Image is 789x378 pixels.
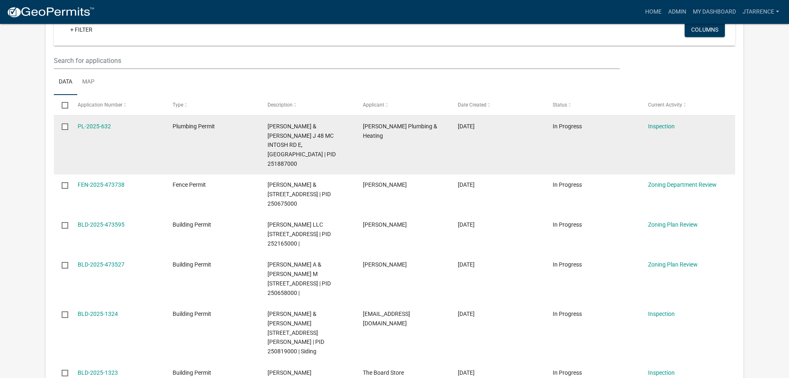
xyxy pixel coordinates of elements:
a: Data [54,69,77,95]
a: BLD-2025-1324 [78,311,118,317]
span: IVERSON,SCOTT A & KELLY M 622 SHORE ACRES RD, Houston County | PID 250658000 | [268,261,331,296]
a: jtarrence [739,4,782,20]
span: Fence Permit [173,181,206,188]
a: Home [642,4,665,20]
span: Applicant [363,102,384,108]
datatable-header-cell: Current Activity [640,95,735,115]
span: Date Created [458,102,487,108]
span: Description [268,102,293,108]
a: Zoning Department Review [648,181,717,188]
a: Admin [665,4,690,20]
span: In Progress [553,123,582,130]
a: Zoning Plan Review [648,221,698,228]
span: 09/04/2025 [458,123,475,130]
span: In Progress [553,311,582,317]
datatable-header-cell: Description [260,95,355,115]
span: Building Permit [173,311,211,317]
span: KONZEM,GREGORY A & PAULA J 48 MC INTOSH RD E, Houston County | PID 251887000 [268,123,336,167]
a: Inspection [648,123,675,130]
span: 09/02/2025 [458,311,475,317]
datatable-header-cell: Select [54,95,69,115]
span: 09/04/2025 [458,261,475,268]
a: + Filter [64,22,99,37]
a: My Dashboard [690,4,739,20]
span: CHRISTOPHERSON,WAYNE LLC 32 CRESCENT AVE, Houston County | PID 252165000 | [268,221,331,247]
span: Building Permit [173,369,211,376]
a: BLD-2025-1323 [78,369,118,376]
span: Tim R Benson [363,221,407,228]
datatable-header-cell: Type [165,95,260,115]
span: 08/29/2025 [458,369,475,376]
span: Tyler Snyder [363,261,407,268]
a: BLD-2025-473527 [78,261,125,268]
a: FEN-2025-473738 [78,181,125,188]
span: MCCALLSON, MATTHEW & NICKI 518 HILL ST S, Houston County | PID 250819000 | Siding [268,311,324,355]
span: 09/04/2025 [458,181,475,188]
span: Status [553,102,567,108]
span: Niebuhr Plumbing & Heating [363,123,437,139]
a: Zoning Plan Review [648,261,698,268]
span: In Progress [553,261,582,268]
span: Application Number [78,102,122,108]
span: Plumbing Permit [173,123,215,130]
a: PL-2025-632 [78,123,111,130]
a: BLD-2025-473595 [78,221,125,228]
span: mccal8604@yahoo.com [363,311,410,327]
input: Search for applications [54,52,620,69]
a: Inspection [648,311,675,317]
button: Columns [685,22,725,37]
span: Type [173,102,183,108]
datatable-header-cell: Status [545,95,640,115]
span: The Board Store [363,369,404,376]
span: Building Permit [173,221,211,228]
span: In Progress [553,369,582,376]
a: Map [77,69,99,95]
datatable-header-cell: Applicant [355,95,450,115]
span: In Progress [553,221,582,228]
span: Current Activity [648,102,682,108]
span: Building Permit [173,261,211,268]
datatable-header-cell: Application Number [69,95,164,115]
a: Inspection [648,369,675,376]
datatable-header-cell: Date Created [450,95,545,115]
span: In Progress [553,181,582,188]
span: 09/04/2025 [458,221,475,228]
span: April Farrell [363,181,407,188]
span: FARRELL,WILLIAM J & APRIL L 218 SHORE ACRES RD, Houston County | PID 250675000 [268,181,331,207]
